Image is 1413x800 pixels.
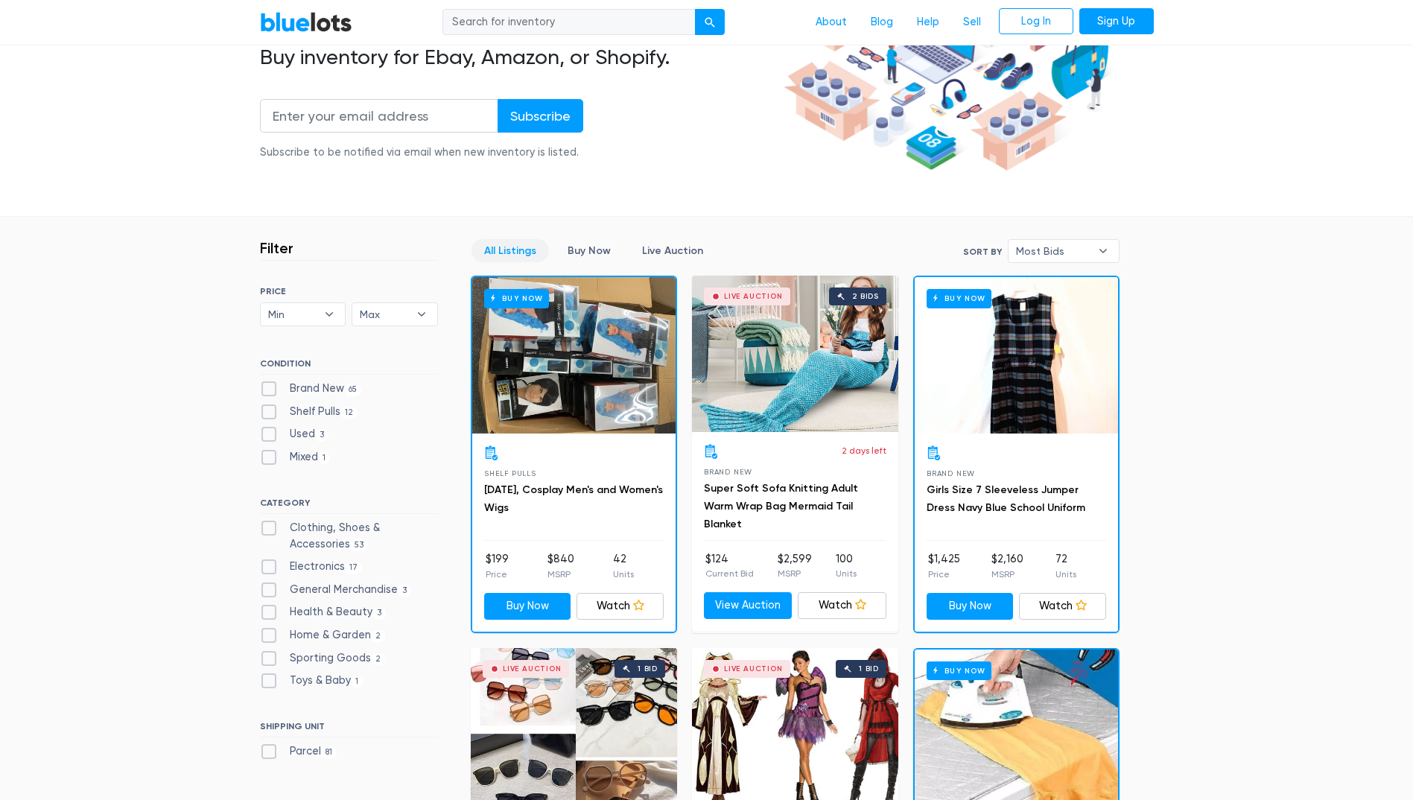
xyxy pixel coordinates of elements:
[798,592,886,619] a: Watch
[927,469,975,477] span: Brand New
[260,721,438,737] h6: SHIPPING UNIT
[260,286,438,296] h6: PRICE
[705,551,754,581] li: $124
[705,567,754,580] p: Current Bid
[260,99,498,133] input: Enter your email address
[991,551,1023,581] li: $2,160
[442,9,696,36] input: Search for inventory
[260,381,362,397] label: Brand New
[928,568,960,581] p: Price
[991,568,1023,581] p: MSRP
[484,469,536,477] span: Shelf Pulls
[371,653,386,665] span: 2
[260,145,583,161] div: Subscribe to be notified via email when new inventory is listed.
[260,559,363,575] label: Electronics
[927,289,991,308] h6: Buy Now
[638,665,658,673] div: 1 bid
[555,239,623,262] a: Buy Now
[804,8,859,36] a: About
[371,630,386,642] span: 2
[704,482,858,530] a: Super Soft Sofa Knitting Adult Warm Wrap Bag Mermaid Tail Blanket
[406,303,437,326] b: ▾
[927,593,1014,620] a: Buy Now
[498,99,583,133] input: Subscribe
[547,551,574,581] li: $840
[629,239,716,262] a: Live Auction
[268,303,317,326] span: Min
[704,592,793,619] a: View Auction
[692,276,898,432] a: Live Auction 2 bids
[724,665,783,673] div: Live Auction
[1087,240,1119,262] b: ▾
[260,582,412,598] label: General Merchandise
[260,650,386,667] label: Sporting Goods
[260,604,387,620] label: Health & Beauty
[1055,568,1076,581] p: Units
[486,551,509,581] li: $199
[398,585,412,597] span: 3
[484,593,571,620] a: Buy Now
[778,567,812,580] p: MSRP
[260,358,438,375] h6: CONDITION
[927,483,1085,514] a: Girls Size 7 Sleeveless Jumper Dress Navy Blue School Uniform
[321,747,337,759] span: 81
[842,444,886,457] p: 2 days left
[836,551,857,581] li: 100
[260,673,363,689] label: Toys & Baby
[724,293,783,300] div: Live Auction
[345,562,363,574] span: 17
[859,8,905,36] a: Blog
[999,8,1073,35] a: Log In
[1016,240,1090,262] span: Most Bids
[260,743,337,760] label: Parcel
[905,8,951,36] a: Help
[315,430,329,442] span: 3
[852,293,879,300] div: 2 bids
[260,426,329,442] label: Used
[360,303,409,326] span: Max
[778,551,812,581] li: $2,599
[260,11,352,33] a: BlueLots
[1019,593,1106,620] a: Watch
[484,483,663,514] a: [DATE], Cosplay Men's and Women's Wigs
[704,468,752,476] span: Brand New
[260,239,293,257] h3: Filter
[472,277,676,434] a: Buy Now
[314,303,345,326] b: ▾
[260,498,438,514] h6: CATEGORY
[351,676,363,688] span: 1
[344,384,362,396] span: 65
[486,568,509,581] p: Price
[928,551,960,581] li: $1,425
[260,404,358,420] label: Shelf Pulls
[260,45,778,70] h2: Buy inventory for Ebay, Amazon, or Shopify.
[318,452,331,464] span: 1
[836,567,857,580] p: Units
[859,665,879,673] div: 1 bid
[260,627,386,644] label: Home & Garden
[927,661,991,680] h6: Buy Now
[915,277,1118,434] a: Buy Now
[372,608,387,620] span: 3
[340,407,358,419] span: 12
[613,551,634,581] li: 42
[1079,8,1154,35] a: Sign Up
[503,665,562,673] div: Live Auction
[963,245,1002,258] label: Sort By
[484,289,549,308] h6: Buy Now
[260,520,438,552] label: Clothing, Shoes & Accessories
[471,239,549,262] a: All Listings
[350,539,369,551] span: 53
[613,568,634,581] p: Units
[1055,551,1076,581] li: 72
[577,593,664,620] a: Watch
[547,568,574,581] p: MSRP
[951,8,993,36] a: Sell
[260,449,331,466] label: Mixed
